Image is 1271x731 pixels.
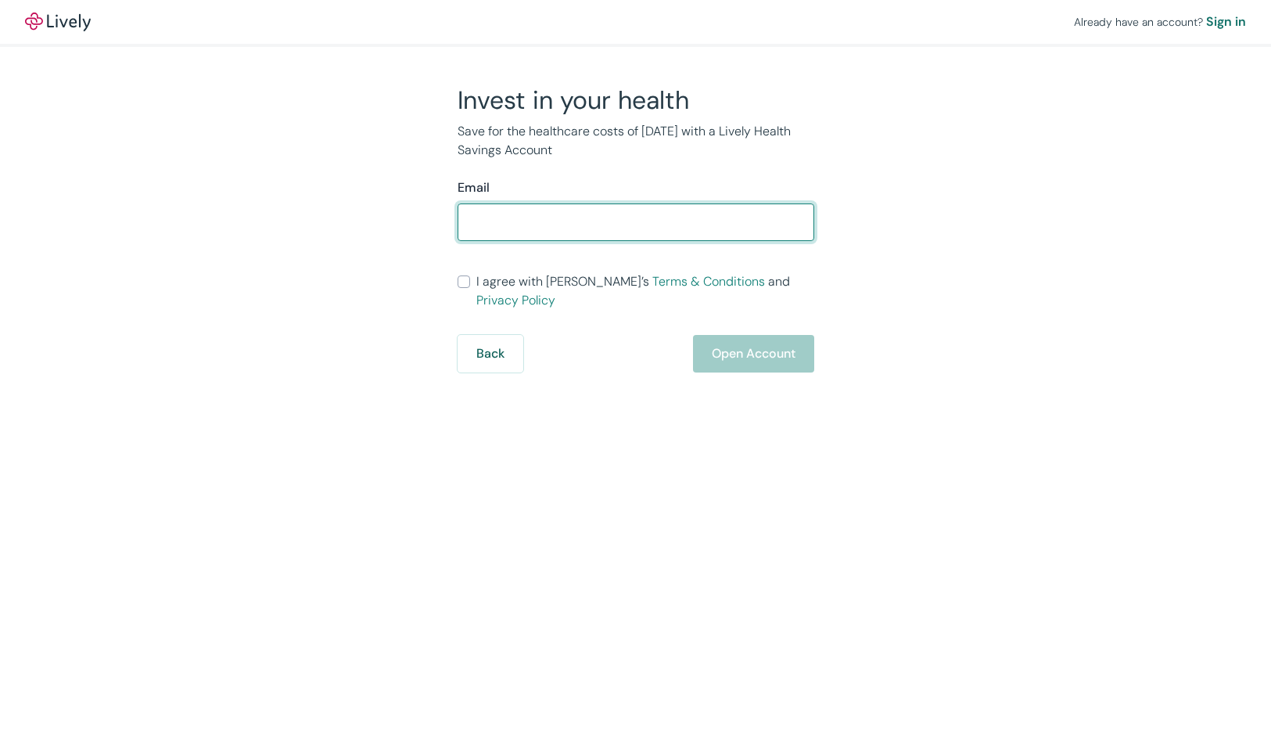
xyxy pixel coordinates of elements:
[476,292,555,308] a: Privacy Policy
[458,85,814,116] h2: Invest in your health
[1074,13,1246,31] div: Already have an account?
[476,272,814,310] span: I agree with [PERSON_NAME]’s and
[652,273,765,290] a: Terms & Conditions
[458,122,814,160] p: Save for the healthcare costs of [DATE] with a Lively Health Savings Account
[25,13,91,31] img: Lively
[458,335,523,373] button: Back
[458,178,490,197] label: Email
[25,13,91,31] a: LivelyLively
[1206,13,1246,31] a: Sign in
